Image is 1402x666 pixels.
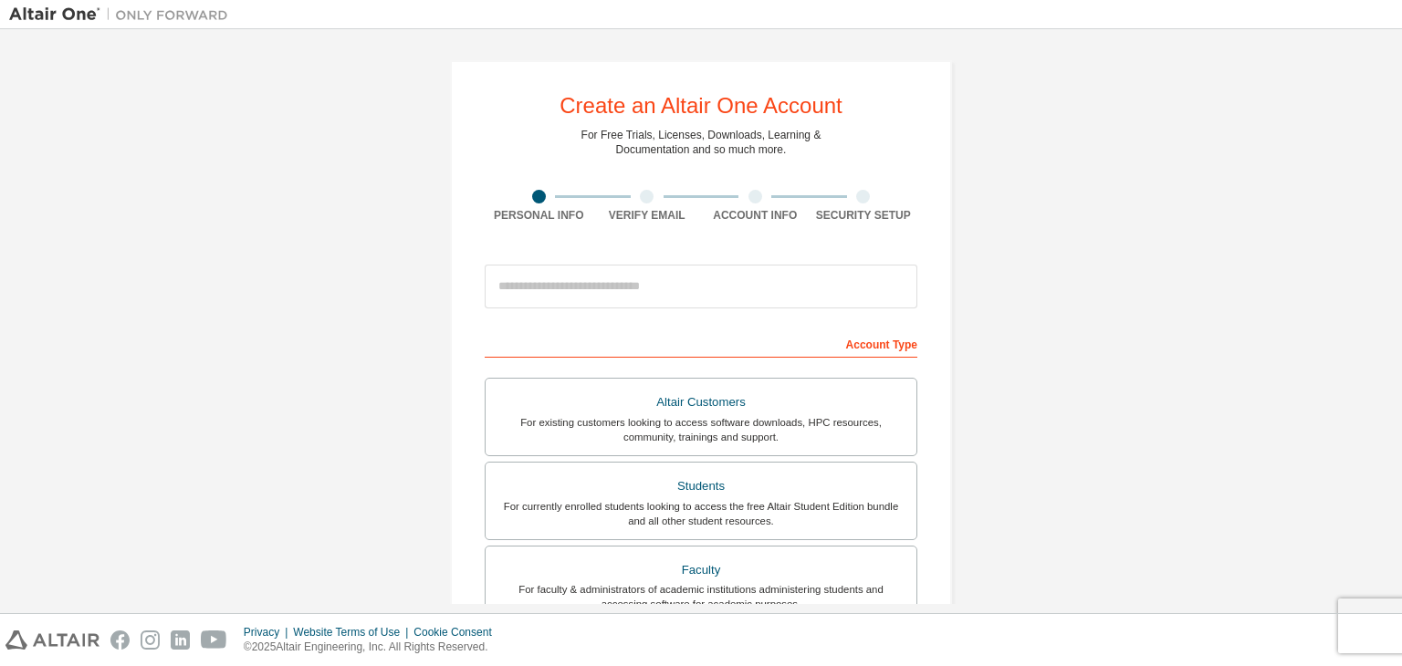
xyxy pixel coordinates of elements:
[110,630,130,650] img: facebook.svg
[581,128,821,157] div: For Free Trials, Licenses, Downloads, Learning & Documentation and so much more.
[497,499,905,528] div: For currently enrolled students looking to access the free Altair Student Edition bundle and all ...
[293,625,413,640] div: Website Terms of Use
[141,630,160,650] img: instagram.svg
[5,630,99,650] img: altair_logo.svg
[485,328,917,358] div: Account Type
[244,640,503,655] p: © 2025 Altair Engineering, Inc. All Rights Reserved.
[497,390,905,415] div: Altair Customers
[413,625,502,640] div: Cookie Consent
[171,630,190,650] img: linkedin.svg
[810,208,918,223] div: Security Setup
[485,208,593,223] div: Personal Info
[497,582,905,611] div: For faculty & administrators of academic institutions administering students and accessing softwa...
[9,5,237,24] img: Altair One
[497,473,905,499] div: Students
[560,95,842,117] div: Create an Altair One Account
[497,557,905,583] div: Faculty
[201,630,227,650] img: youtube.svg
[593,208,702,223] div: Verify Email
[701,208,810,223] div: Account Info
[497,415,905,444] div: For existing customers looking to access software downloads, HPC resources, community, trainings ...
[244,625,293,640] div: Privacy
